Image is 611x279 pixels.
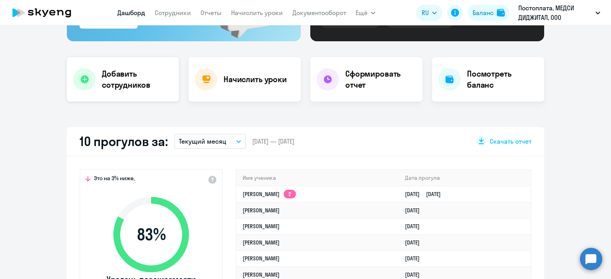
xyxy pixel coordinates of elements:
[416,5,442,21] button: RU
[405,223,426,230] a: [DATE]
[243,271,280,278] a: [PERSON_NAME]
[405,190,447,198] a: [DATE][DATE]
[243,223,280,230] a: [PERSON_NAME]
[514,3,604,22] button: Постоплата, МЕДСИ ДИДЖИТАЛ, ООО
[468,5,510,21] button: Балансbalance
[102,68,173,90] h4: Добавить сотрудников
[117,9,145,17] a: Дашборд
[236,170,399,186] th: Имя ученика
[243,207,280,214] a: [PERSON_NAME]
[405,207,426,214] a: [DATE]
[490,137,531,146] span: Скачать отчет
[231,9,283,17] a: Начислить уроки
[356,8,368,17] span: Ещё
[422,8,429,17] span: RU
[200,9,222,17] a: Отчеты
[252,137,294,146] span: [DATE] — [DATE]
[174,134,246,149] button: Текущий месяц
[292,9,346,17] a: Документооборот
[518,3,592,22] p: Постоплата, МЕДСИ ДИДЖИТАЛ, ООО
[224,74,287,85] h4: Начислить уроки
[399,170,531,186] th: Дата прогула
[345,68,416,90] h4: Сформировать отчет
[179,137,226,146] p: Текущий месяц
[243,255,280,262] a: [PERSON_NAME]
[284,190,296,198] app-skyeng-badge: 2
[405,271,426,278] a: [DATE]
[243,239,280,246] a: [PERSON_NAME]
[105,225,197,244] span: 83 %
[243,190,296,198] a: [PERSON_NAME]2
[467,68,538,90] h4: Посмотреть баланс
[473,8,494,17] div: Баланс
[94,175,135,184] span: Это на 3% ниже,
[405,255,426,262] a: [DATE]
[356,5,376,21] button: Ещё
[155,9,191,17] a: Сотрудники
[80,133,168,149] h2: 10 прогулов за:
[497,9,505,17] img: balance
[405,239,426,246] a: [DATE]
